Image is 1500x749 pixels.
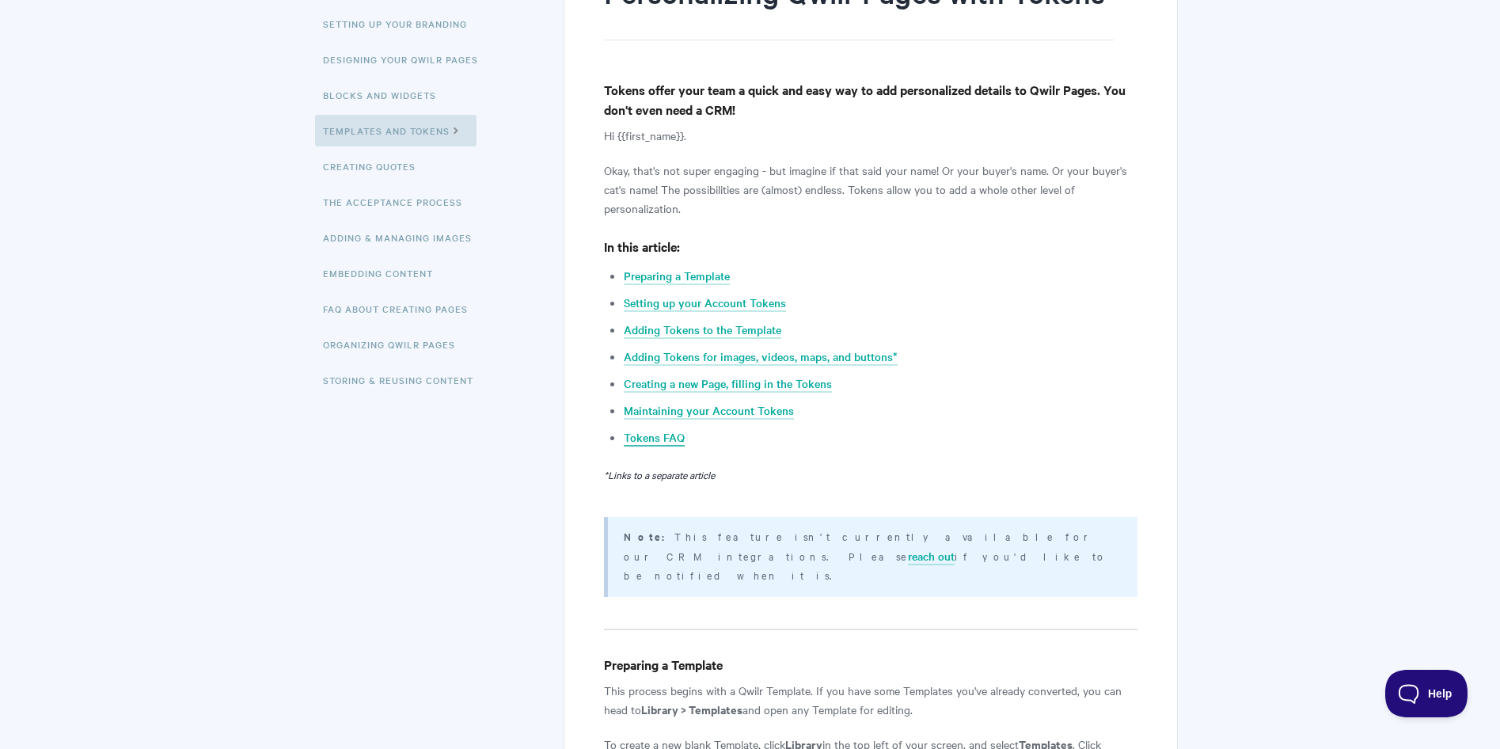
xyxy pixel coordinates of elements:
[604,161,1137,218] p: Okay, that's not super engaging - but imagine if that said your name! Or your buyer's name. Or yo...
[624,375,832,393] a: Creating a new Page, filling in the Tokens
[323,8,479,40] a: Setting up your Branding
[624,527,1117,584] p: This feature isn't currently available for our CRM integrations. Please if you'd like to be notif...
[641,701,742,717] strong: Library > Templates
[624,402,794,420] a: Maintaining your Account Tokens
[323,329,467,360] a: Organizing Qwilr Pages
[604,237,1137,257] h4: In this article:
[315,115,477,146] a: Templates and Tokens
[323,364,485,396] a: Storing & Reusing Content
[323,222,484,253] a: Adding & Managing Images
[624,348,898,366] a: Adding Tokens for images, videos, maps, and buttons*
[624,529,674,544] strong: Note:
[908,548,955,565] a: reach out
[624,268,730,285] a: Preparing a Template
[604,655,1137,675] h4: Preparing a Template
[604,467,715,481] em: *Links to a separate article
[323,44,490,75] a: Designing Your Qwilr Pages
[323,79,448,111] a: Blocks and Widgets
[604,80,1137,120] h4: Tokens offer your team a quick and easy way to add personalized details to Qwilr Pages. You don't...
[323,257,445,289] a: Embedding Content
[604,126,1137,145] p: Hi {{first_name}}.
[323,150,427,182] a: Creating Quotes
[1385,670,1468,717] iframe: Toggle Customer Support
[323,186,474,218] a: The Acceptance Process
[624,295,786,312] a: Setting up your Account Tokens
[624,429,685,447] a: Tokens FAQ
[624,321,781,339] a: Adding Tokens to the Template
[323,293,480,325] a: FAQ About Creating Pages
[604,681,1137,719] p: This process begins with a Qwilr Template. If you have some Templates you've already converted, y...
